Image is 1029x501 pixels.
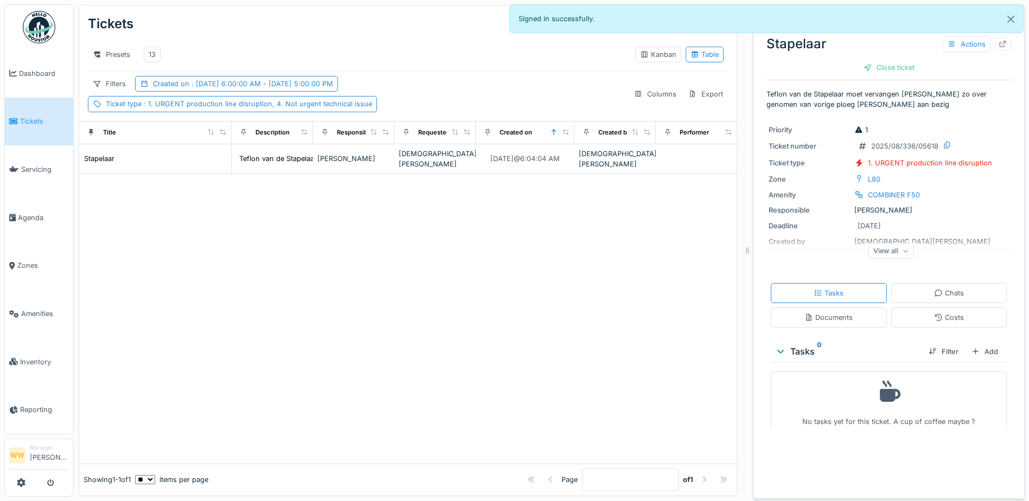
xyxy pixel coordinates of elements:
div: Filters [88,76,131,92]
a: Amenities [5,290,73,338]
a: Zones [5,242,73,290]
a: Tickets [5,98,73,146]
div: Created on [500,128,532,137]
span: : 1. URGENT production line disruption, 4. Not urgent technical issue [142,100,372,108]
div: View all [868,243,914,259]
div: Created on [153,79,333,89]
div: Description [255,128,290,137]
div: Created by [598,128,631,137]
div: Ticket type [106,99,372,109]
div: Columns [629,86,681,102]
div: Stapelaar [766,34,1011,54]
div: 1 [854,125,868,135]
div: Teflon van de Stapelaar moet vervangen [PERSON_NAME] z... [239,153,445,164]
span: Reporting [20,404,69,415]
div: Title [103,128,116,137]
span: Servicing [21,164,69,175]
div: No tasks yet for this ticket. A cup of coffee maybe ? [778,376,1000,427]
div: Amenity [769,190,850,200]
div: Tickets [88,10,133,38]
div: Actions [943,36,990,52]
div: [DATE] @ 6:04:04 AM [490,153,560,164]
div: Manager [30,444,69,452]
span: Tickets [20,116,69,126]
div: COMBINER F50 [868,190,920,200]
span: Inventory [20,357,69,367]
a: Dashboard [5,49,73,98]
div: Requested by [418,128,459,137]
div: 13 [149,49,156,60]
div: [DEMOGRAPHIC_DATA][PERSON_NAME] [579,149,651,169]
div: Stapelaar [84,153,114,164]
div: Tasks [814,288,843,298]
li: [PERSON_NAME] [30,444,69,467]
a: WW Manager[PERSON_NAME] [9,444,69,470]
div: Responsible [769,205,850,215]
span: Agenda [18,213,69,223]
div: [DEMOGRAPHIC_DATA][PERSON_NAME] [399,149,471,169]
div: Chats [934,288,964,298]
div: Ticket type [769,158,850,168]
div: Ticket number [769,141,850,151]
a: Servicing [5,145,73,194]
span: Zones [17,260,69,271]
div: 1. URGENT production line disruption [868,158,992,168]
div: Responsible [337,128,373,137]
div: [PERSON_NAME] [317,153,390,164]
span: Dashboard [19,68,69,79]
div: Performer [680,128,709,137]
img: Badge_color-CXgf-gQk.svg [23,11,55,43]
span: Amenities [21,309,69,319]
div: Filter [924,344,963,359]
p: Teflon van de Stapelaar moet vervangen [PERSON_NAME] zo over genomen van vorige ploeg [PERSON_NAM... [766,89,1011,110]
span: : [DATE] 6:00:00 AM - [DATE] 5:00:00 PM [189,80,333,88]
div: Zone [769,174,850,184]
div: Documents [804,312,853,323]
div: [PERSON_NAME] [769,205,1009,215]
a: Inventory [5,338,73,386]
div: 2025/08/336/05618 [871,141,938,151]
div: [DATE] [858,221,881,231]
div: Priority [769,125,850,135]
div: Showing 1 - 1 of 1 [84,474,131,485]
sup: 0 [817,345,822,358]
div: Deadline [769,221,850,231]
button: Close [999,5,1023,34]
a: Agenda [5,194,73,242]
div: Kanban [640,49,676,60]
div: Tasks [775,345,920,358]
li: WW [9,447,25,464]
div: Page [561,474,578,485]
div: items per page [135,474,208,485]
div: Table [691,49,719,60]
strong: of 1 [683,474,693,485]
div: Presets [88,47,135,62]
div: Export [683,86,728,102]
div: Close ticket [859,60,919,75]
div: Costs [934,312,964,323]
div: Signed in successfully. [509,4,1024,33]
div: L80 [868,174,880,184]
a: Reporting [5,386,73,434]
div: Add [967,344,1002,359]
